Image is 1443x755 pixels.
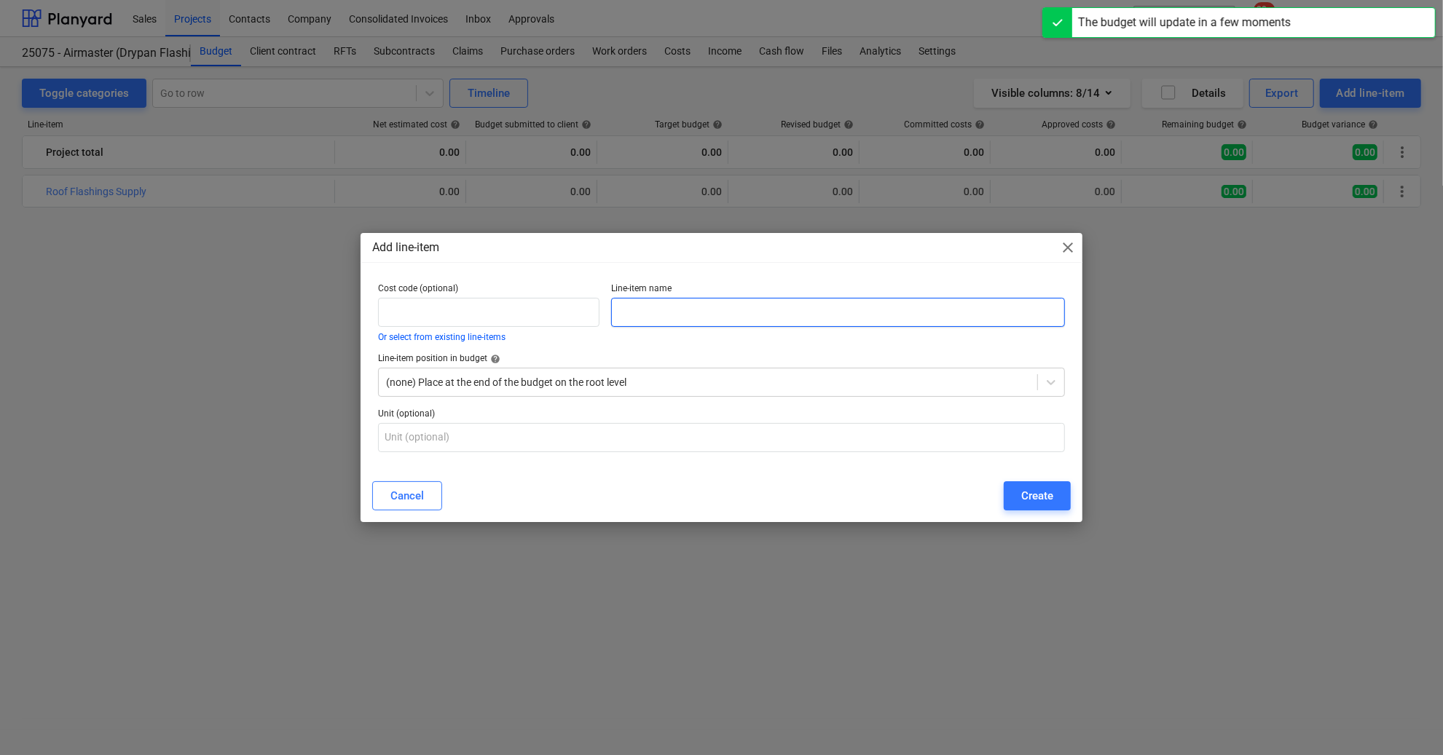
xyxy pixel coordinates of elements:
[487,354,500,364] span: help
[390,486,424,505] div: Cancel
[378,333,506,341] button: Or select from existing line-items
[1078,14,1291,31] div: The budget will update in a few moments
[378,423,1065,452] input: Unit (optional)
[1059,239,1077,256] span: close
[1370,685,1443,755] iframe: Chat Widget
[378,408,1065,423] p: Unit (optional)
[1004,481,1071,510] button: Create
[378,283,599,298] p: Cost code (optional)
[611,283,1065,298] p: Line-item name
[378,353,1065,365] div: Line-item position in budget
[372,481,442,510] button: Cancel
[372,239,439,256] p: Add line-item
[1021,486,1053,505] div: Create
